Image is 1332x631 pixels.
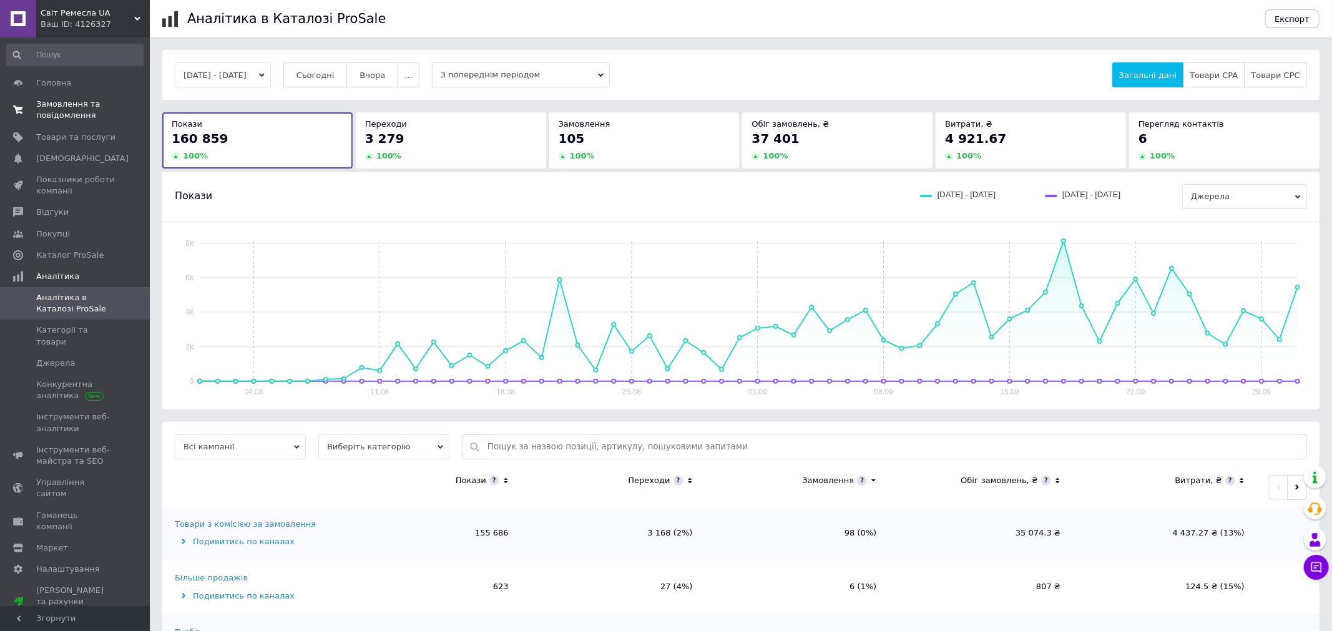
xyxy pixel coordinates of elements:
td: 155 686 [337,506,521,560]
span: Експорт [1275,14,1310,24]
span: Світ Ремесла UA [41,7,134,19]
span: 100 % [376,151,401,160]
button: Чат з покупцем [1304,555,1329,580]
text: 18.08 [496,388,515,396]
text: 01.09 [748,388,767,396]
span: Відгуки [36,207,69,218]
td: 4 437.27 ₴ (13%) [1073,506,1257,560]
span: Інструменти веб-аналітики [36,411,115,434]
text: 22.09 [1127,388,1145,396]
span: Покупці [36,228,70,240]
button: ... [398,62,419,87]
div: Товари з комісією за замовлення [175,519,316,530]
button: Сьогодні [283,62,348,87]
text: 0 [189,377,193,386]
span: Каталог ProSale [36,250,104,261]
td: 623 [337,560,521,614]
span: Товари CPC [1251,71,1300,80]
span: Сьогодні [296,71,335,80]
span: Аналітика [36,271,79,282]
div: Замовлення [803,475,855,486]
span: Загальні дані [1119,71,1177,80]
div: Покази [456,475,486,486]
text: 2k [185,343,194,351]
button: Загальні дані [1112,62,1183,87]
div: Більше продажів [175,572,248,584]
span: 6 [1139,131,1147,146]
span: Категорії та товари [36,325,115,347]
span: Товари CPA [1190,71,1238,80]
span: Аналітика в Каталозі ProSale [36,292,115,315]
span: 37 401 [752,131,800,146]
span: Покази [175,189,212,203]
input: Пошук за назвою позиції, артикулу, пошуковими запитами [487,435,1300,459]
span: Головна [36,77,71,89]
div: Ваш ID: 4126327 [41,19,150,30]
span: Переходи [365,119,407,129]
span: 100 % [570,151,595,160]
div: Обіг замовлень, ₴ [961,475,1038,486]
div: Переходи [628,475,670,486]
span: [PERSON_NAME] та рахунки [36,585,115,619]
button: Товари CPA [1183,62,1245,87]
span: 4 921.67 [945,131,1006,146]
span: Джерела [1182,184,1307,209]
span: 100 % [183,151,208,160]
button: [DATE] - [DATE] [175,62,271,87]
span: Покази [172,119,202,129]
span: Всі кампанії [175,434,306,459]
text: 29.09 [1253,388,1271,396]
span: [DEMOGRAPHIC_DATA] [36,153,129,164]
text: 15.09 [1001,388,1019,396]
span: 105 [559,131,585,146]
span: Управління сайтом [36,477,115,499]
text: 4k [185,308,194,316]
span: Товари та послуги [36,132,115,143]
span: ... [404,71,412,80]
input: Пошук [6,44,144,66]
div: Подивитись по каналах [175,536,334,547]
button: Експорт [1265,9,1320,28]
button: Вчора [346,62,398,87]
td: 27 (4%) [521,560,705,614]
span: Показники роботи компанії [36,174,115,197]
span: Перегляд контактів [1139,119,1224,129]
span: Маркет [36,542,68,554]
td: 35 074.3 ₴ [889,506,1073,560]
td: 124.5 ₴ (15%) [1073,560,1257,614]
td: 6 (1%) [705,560,889,614]
h1: Аналітика в Каталозі ProSale [187,11,386,26]
span: Замовлення [559,119,610,129]
td: 98 (0%) [705,506,889,560]
text: 25.08 [622,388,641,396]
span: Конкурентна аналітика [36,379,115,401]
button: Товари CPC [1245,62,1307,87]
span: Джерела [36,358,75,369]
div: Витрати, ₴ [1175,475,1222,486]
span: З попереднім періодом [432,62,610,87]
span: 100 % [956,151,981,160]
span: Інструменти веб-майстра та SEO [36,444,115,467]
span: 160 859 [172,131,228,146]
span: Обіг замовлень, ₴ [752,119,829,129]
td: 807 ₴ [889,560,1073,614]
span: Налаштування [36,564,100,575]
text: 6k [185,273,194,282]
span: Виберіть категорію [318,434,449,459]
text: 08.09 [874,388,893,396]
span: 100 % [763,151,788,160]
span: Вчора [360,71,385,80]
td: 3 168 (2%) [521,506,705,560]
text: 8k [185,239,194,248]
span: 100 % [1150,151,1175,160]
span: Гаманець компанії [36,510,115,532]
text: 04.08 [245,388,263,396]
span: 3 279 [365,131,404,146]
span: Витрати, ₴ [945,119,992,129]
div: Подивитись по каналах [175,590,334,602]
text: 11.08 [370,388,389,396]
span: Замовлення та повідомлення [36,99,115,121]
